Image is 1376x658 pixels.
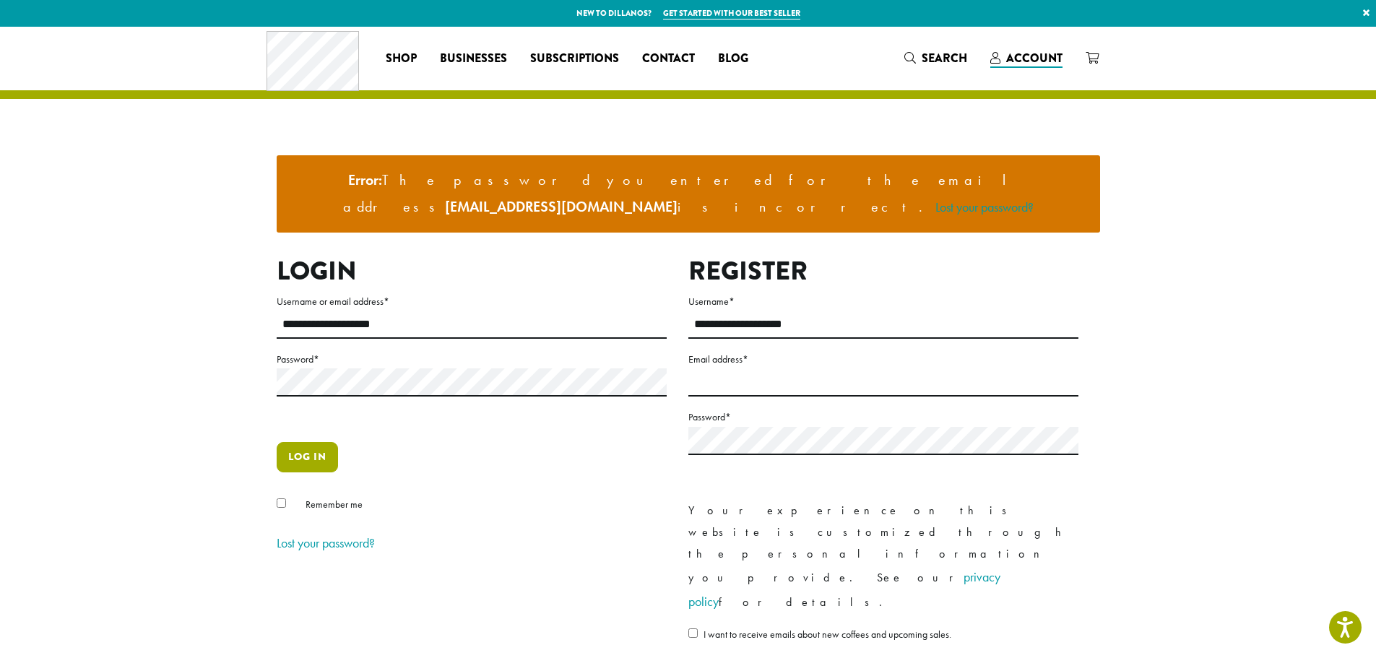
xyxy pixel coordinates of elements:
[688,408,1078,426] label: Password
[277,442,338,472] button: Log in
[688,350,1078,368] label: Email address
[704,628,951,641] span: I want to receive emails about new coffees and upcoming sales.
[530,50,619,68] span: Subscriptions
[688,500,1078,614] p: Your experience on this website is customized through the personal information you provide. See o...
[277,293,667,311] label: Username or email address
[663,7,800,20] a: Get started with our best seller
[445,197,678,216] strong: [EMAIL_ADDRESS][DOMAIN_NAME]
[374,47,428,70] a: Shop
[688,568,1000,610] a: privacy policy
[688,256,1078,287] h2: Register
[288,167,1089,221] li: The password you entered for the email address is incorrect.
[348,170,382,189] strong: Error:
[893,46,979,70] a: Search
[440,50,507,68] span: Businesses
[688,293,1078,311] label: Username
[718,50,748,68] span: Blog
[642,50,695,68] span: Contact
[277,350,667,368] label: Password
[1006,50,1063,66] span: Account
[386,50,417,68] span: Shop
[277,534,375,551] a: Lost your password?
[306,498,363,511] span: Remember me
[935,199,1034,215] a: Lost your password?
[922,50,967,66] span: Search
[688,628,698,638] input: I want to receive emails about new coffees and upcoming sales.
[277,256,667,287] h2: Login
